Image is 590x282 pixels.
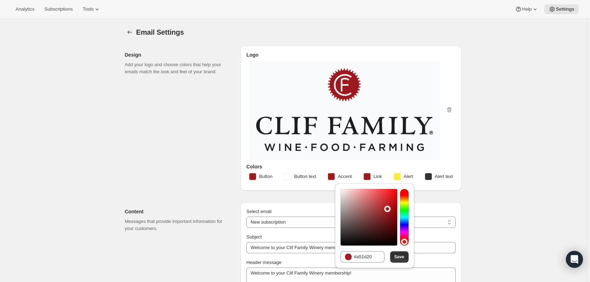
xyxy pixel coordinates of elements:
[421,171,457,182] button: Alert text
[544,4,579,14] button: Settings
[390,251,409,263] button: Save
[566,251,583,268] div: Open Intercom Messenger
[359,171,386,182] button: Link
[435,173,453,180] span: Alert text
[44,6,73,12] span: Subscriptions
[389,171,417,182] button: Alert
[16,6,34,12] span: Analytics
[125,51,229,58] h2: Design
[245,171,277,182] button: Button
[394,254,404,260] span: Save
[324,171,356,182] button: Accent
[246,234,262,240] span: Subject
[78,4,105,14] button: Tools
[373,173,382,180] span: Link
[522,6,532,12] span: Help
[280,171,320,182] button: Button text
[125,61,229,75] p: Add your logo and choose colors that help your emails match the look and feel of your brand
[125,218,229,232] p: Messages that provide important information for your customers.
[556,6,574,12] span: Settings
[40,4,77,14] button: Subscriptions
[246,163,456,170] h3: Colors
[125,27,135,37] button: Settings
[294,173,316,180] span: Button text
[259,173,272,180] span: Button
[83,6,94,12] span: Tools
[404,173,413,180] span: Alert
[511,4,543,14] button: Help
[125,208,229,215] h2: Content
[246,260,281,265] span: Header message
[11,4,39,14] button: Analytics
[338,173,352,180] span: Accent
[246,51,456,58] h3: Logo
[246,209,271,214] span: Select email
[136,28,184,36] span: Email Settings
[256,68,433,151] img: CFW_WineFoodFarm_Logo_704 - PNG.png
